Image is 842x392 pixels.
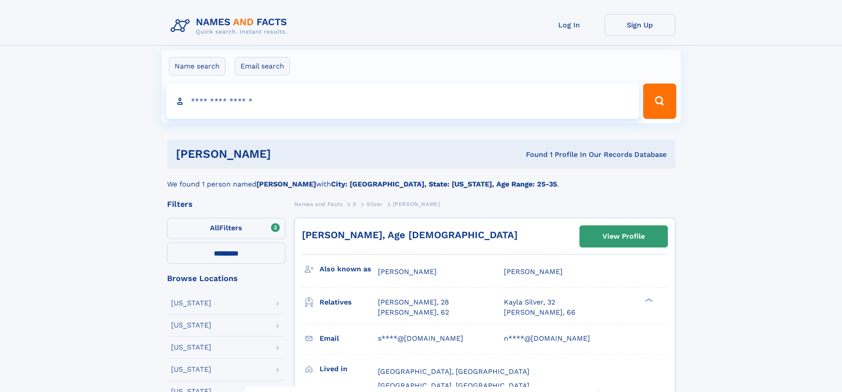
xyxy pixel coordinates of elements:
input: search input [166,84,640,119]
div: [US_STATE] [171,366,211,373]
span: [PERSON_NAME] [393,201,440,207]
div: We found 1 person named with . [167,168,675,190]
h3: Relatives [320,295,378,310]
span: Silver [366,201,383,207]
a: S [353,198,357,209]
a: View Profile [580,226,667,247]
a: Silver [366,198,383,209]
span: [PERSON_NAME] [504,267,563,276]
div: [US_STATE] [171,300,211,307]
div: View Profile [602,226,645,247]
img: Logo Names and Facts [167,14,294,38]
b: [PERSON_NAME] [256,180,316,188]
label: Name search [169,57,225,76]
h1: [PERSON_NAME] [176,148,399,160]
div: [US_STATE] [171,344,211,351]
h3: Also known as [320,262,378,277]
a: Names and Facts [294,198,343,209]
a: [PERSON_NAME], Age [DEMOGRAPHIC_DATA] [302,229,518,240]
div: Found 1 Profile In Our Records Database [398,150,667,160]
b: City: [GEOGRAPHIC_DATA], State: [US_STATE], Age Range: 25-35 [331,180,557,188]
button: Search Button [643,84,676,119]
a: [PERSON_NAME], 62 [378,308,449,317]
a: Kayla Silver, 32 [504,297,555,307]
label: Email search [235,57,290,76]
span: [GEOGRAPHIC_DATA], [GEOGRAPHIC_DATA] [378,367,530,376]
a: Sign Up [605,14,675,36]
div: Browse Locations [167,274,286,282]
div: Filters [167,200,286,208]
span: S [353,201,357,207]
span: [PERSON_NAME] [378,267,437,276]
a: Log In [534,14,605,36]
span: [GEOGRAPHIC_DATA], [GEOGRAPHIC_DATA] [378,381,530,390]
a: [PERSON_NAME], 66 [504,308,575,317]
span: All [210,224,219,232]
a: [PERSON_NAME], 28 [378,297,449,307]
h3: Lived in [320,362,378,377]
div: [US_STATE] [171,322,211,329]
div: ❯ [643,297,653,303]
label: Filters [167,218,286,239]
h3: Email [320,331,378,346]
